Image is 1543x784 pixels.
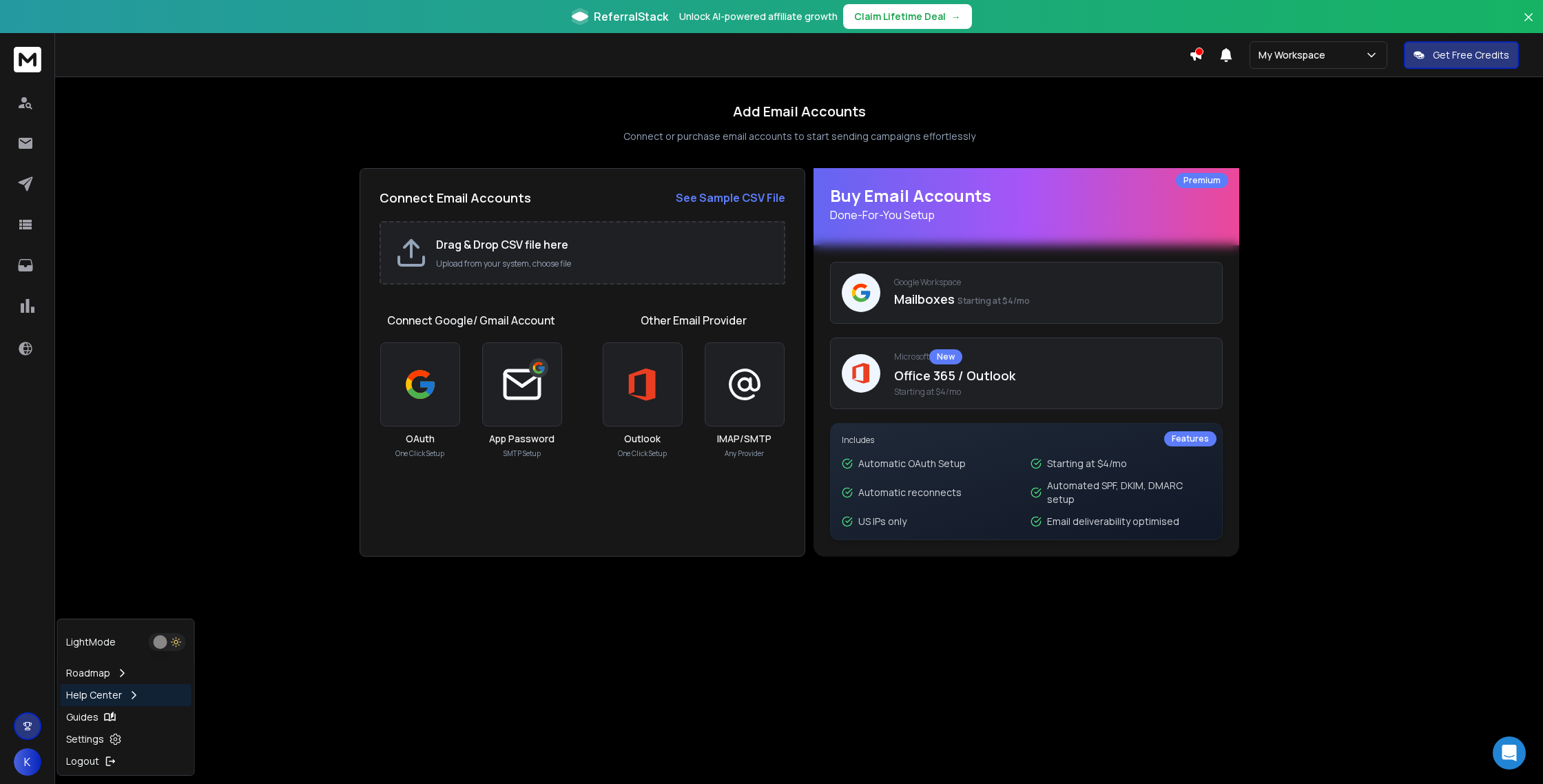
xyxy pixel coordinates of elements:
[436,258,770,269] p: Upload from your system, choose file
[858,486,962,499] p: Automatic reconnects
[594,8,668,25] span: ReferralStack
[66,666,110,680] p: Roadmap
[843,4,972,29] button: Claim Lifetime Deal→
[1520,8,1537,41] button: Close banner
[14,748,41,776] button: K
[504,448,541,459] p: SMTP Setup
[894,366,1211,385] p: Office 365 / Outlook
[894,277,1211,288] p: Google Workspace
[489,432,555,446] h3: App Password
[66,710,99,724] p: Guides
[858,457,966,471] p: Automatic OAuth Setup
[1433,48,1509,62] p: Get Free Credits
[436,236,770,253] h2: Drag & Drop CSV file here
[894,386,1211,398] span: Starting at $4/mo
[830,185,1223,223] h1: Buy Email Accounts
[395,448,444,459] p: One Click Setup
[1259,48,1331,62] p: My Workspace
[842,435,1211,446] p: Includes
[1493,736,1526,770] div: Open Intercom Messenger
[858,515,907,528] p: US IPs only
[641,312,747,329] h1: Other Email Provider
[725,448,764,459] p: Any Provider
[61,706,191,728] a: Guides
[66,754,99,768] p: Logout
[1176,173,1228,188] div: Premium
[618,448,667,459] p: One Click Setup
[66,688,122,702] p: Help Center
[676,190,785,205] strong: See Sample CSV File
[929,349,962,364] div: New
[1164,431,1216,446] div: Features
[676,189,785,206] a: See Sample CSV File
[61,684,191,706] a: Help Center
[1047,457,1127,471] p: Starting at $4/mo
[61,728,191,750] a: Settings
[1047,515,1179,528] p: Email deliverability optimised
[406,432,435,446] h3: OAuth
[380,188,531,207] h2: Connect Email Accounts
[66,732,104,746] p: Settings
[951,10,961,23] span: →
[717,432,771,446] h3: IMAP/SMTP
[387,312,555,329] h1: Connect Google/ Gmail Account
[66,635,116,649] p: Light Mode
[1047,479,1211,506] p: Automated SPF, DKIM, DMARC setup
[679,10,838,23] p: Unlock AI-powered affiliate growth
[830,207,1223,223] p: Done-For-You Setup
[1404,41,1519,69] button: Get Free Credits
[623,130,975,143] p: Connect or purchase email accounts to start sending campaigns effortlessly
[957,295,1030,307] span: Starting at $4/mo
[61,662,191,684] a: Roadmap
[894,349,1211,364] p: Microsoft
[733,102,866,121] h1: Add Email Accounts
[894,289,1211,309] p: Mailboxes
[624,432,661,446] h3: Outlook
